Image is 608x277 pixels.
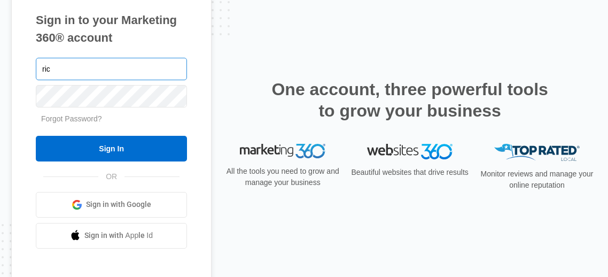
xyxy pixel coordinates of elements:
span: Sign in with Google [86,199,151,210]
img: Websites 360 [367,144,453,159]
input: Sign In [36,136,187,161]
p: Monitor reviews and manage your online reputation [477,168,597,191]
input: Email [36,58,187,80]
img: Top Rated Local [494,144,580,161]
a: Sign in with Google [36,192,187,218]
p: All the tools you need to grow and manage your business [223,166,342,188]
span: OR [98,171,124,182]
img: Marketing 360 [240,144,325,159]
h1: Sign in to your Marketing 360® account [36,11,187,47]
span: Sign in with Apple Id [84,230,153,241]
a: Forgot Password? [41,114,102,123]
p: Beautiful websites that drive results [350,167,470,178]
h2: One account, three powerful tools to grow your business [268,79,551,121]
a: Sign in with Apple Id [36,223,187,249]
